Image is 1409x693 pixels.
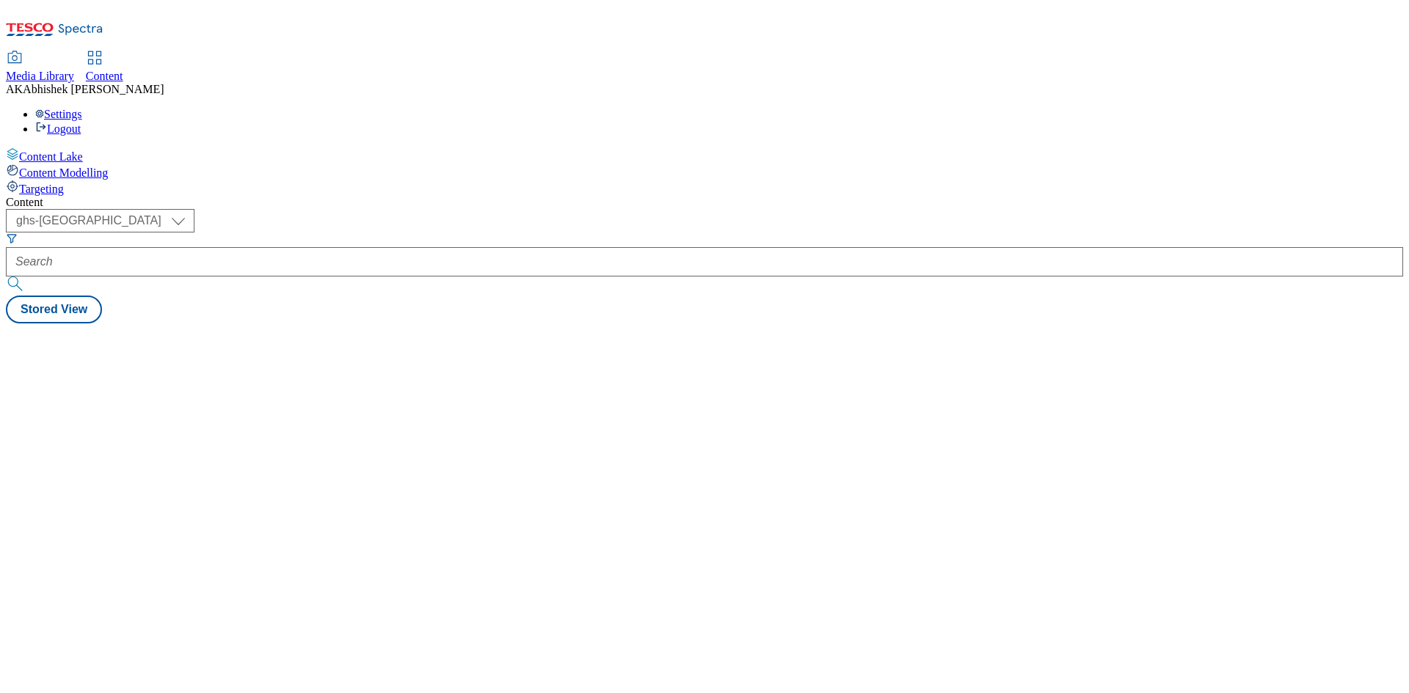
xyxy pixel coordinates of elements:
a: Content Modelling [6,164,1403,180]
span: Targeting [19,183,64,195]
a: Media Library [6,52,74,83]
input: Search [6,247,1403,276]
span: Content Lake [19,150,83,163]
span: Content Modelling [19,166,108,179]
a: Logout [35,122,81,135]
div: Content [6,196,1403,209]
a: Content [86,52,123,83]
svg: Search Filters [6,232,18,244]
span: Media Library [6,70,74,82]
a: Targeting [6,180,1403,196]
span: Abhishek [PERSON_NAME] [23,83,164,95]
span: AK [6,83,23,95]
a: Settings [35,108,82,120]
span: Content [86,70,123,82]
a: Content Lake [6,147,1403,164]
button: Stored View [6,296,102,323]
